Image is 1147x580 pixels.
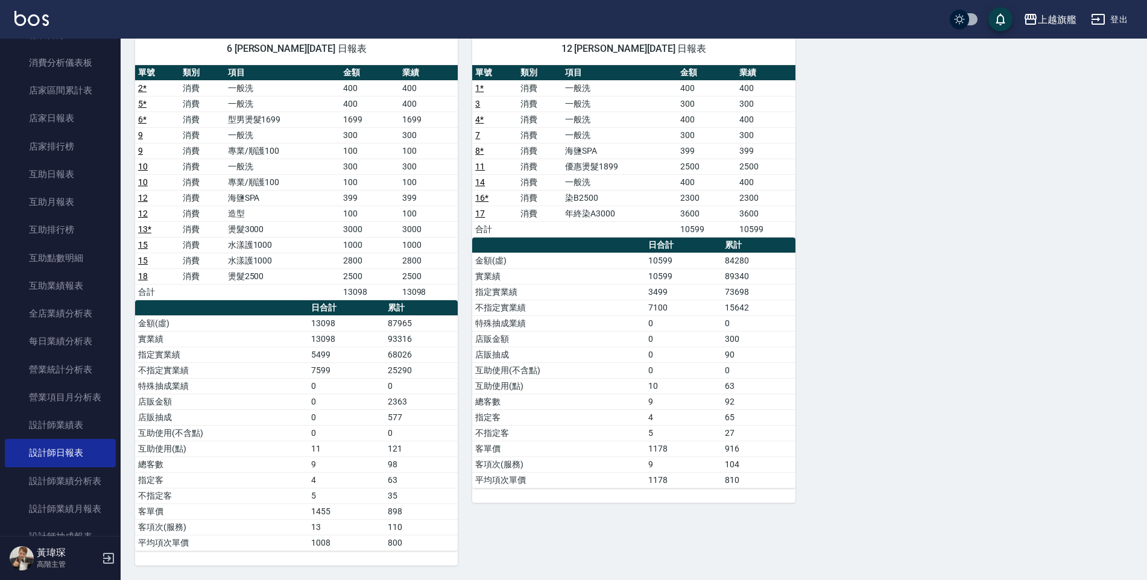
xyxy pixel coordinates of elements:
td: 客項次(服務) [472,456,645,472]
td: 0 [645,315,722,331]
td: 300 [399,159,458,174]
td: 7100 [645,300,722,315]
td: 15642 [722,300,795,315]
td: 110 [385,519,458,535]
a: 18 [138,271,148,281]
td: 消費 [180,143,224,159]
td: 13098 [308,331,385,347]
table: a dense table [472,238,795,488]
td: 海鹽SPA [562,143,677,159]
th: 累計 [722,238,795,253]
td: 121 [385,441,458,456]
td: 造型 [225,206,340,221]
td: 63 [722,378,795,394]
a: 9 [138,130,143,140]
td: 577 [385,409,458,425]
img: Person [10,546,34,570]
table: a dense table [135,65,458,300]
img: Logo [14,11,49,26]
td: 68026 [385,347,458,362]
td: 總客數 [472,394,645,409]
td: 3499 [645,284,722,300]
td: 消費 [180,96,224,112]
a: 互助日報表 [5,160,116,188]
a: 9 [138,146,143,156]
td: 300 [736,127,795,143]
td: 1000 [340,237,399,253]
td: 不指定實業績 [472,300,645,315]
td: 399 [340,190,399,206]
a: 營業項目月分析表 [5,383,116,411]
a: 17 [475,209,485,218]
a: 7 [475,130,480,140]
td: 消費 [180,221,224,237]
td: 13098 [399,284,458,300]
td: 專業/順護100 [225,143,340,159]
td: 互助使用(不含點) [472,362,645,378]
td: 100 [399,174,458,190]
td: 300 [736,96,795,112]
td: 1008 [308,535,385,550]
td: 89340 [722,268,795,284]
td: 5499 [308,347,385,362]
td: 9 [645,394,722,409]
td: 100 [340,174,399,190]
a: 11 [475,162,485,171]
td: 店販金額 [135,394,308,409]
td: 水漾護1000 [225,253,340,268]
td: 3600 [677,206,736,221]
a: 15 [138,240,148,250]
td: 0 [385,378,458,394]
td: 300 [399,127,458,143]
th: 類別 [180,65,224,81]
td: 104 [722,456,795,472]
a: 營業統計分析表 [5,356,116,383]
button: 上越旗艦 [1019,7,1081,32]
span: 12 [PERSON_NAME][DATE] 日報表 [487,43,780,55]
td: 0 [308,378,385,394]
td: 互助使用(點) [472,378,645,394]
td: 399 [399,190,458,206]
td: 1178 [645,472,722,488]
td: 400 [736,80,795,96]
td: 898 [385,503,458,519]
td: 客項次(服務) [135,519,308,535]
a: 消費分析儀表板 [5,49,116,77]
td: 不指定客 [472,425,645,441]
a: 15 [138,256,148,265]
td: 2800 [399,253,458,268]
td: 合計 [472,221,517,237]
a: 互助點數明細 [5,244,116,272]
td: 指定客 [472,409,645,425]
a: 設計師抽成報表 [5,523,116,550]
td: 消費 [180,174,224,190]
td: 型男燙髮1699 [225,112,340,127]
td: 總客數 [135,456,308,472]
td: 指定客 [135,472,308,488]
table: a dense table [472,65,795,238]
td: 300 [340,127,399,143]
td: 海鹽SPA [225,190,340,206]
td: 10599 [645,268,722,284]
td: 300 [340,159,399,174]
td: 消費 [517,80,562,96]
a: 設計師業績月報表 [5,495,116,523]
td: 優惠燙髮1899 [562,159,677,174]
td: 專業/順護100 [225,174,340,190]
td: 店販抽成 [135,409,308,425]
td: 100 [399,206,458,221]
a: 設計師日報表 [5,439,116,467]
button: save [988,7,1013,31]
th: 單號 [472,65,517,81]
td: 0 [645,331,722,347]
th: 項目 [225,65,340,81]
td: 1699 [340,112,399,127]
td: 400 [340,80,399,96]
td: 4 [645,409,722,425]
td: 400 [736,174,795,190]
td: 35 [385,488,458,503]
td: 染B2500 [562,190,677,206]
th: 日合計 [645,238,722,253]
td: 3000 [399,221,458,237]
td: 消費 [180,112,224,127]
